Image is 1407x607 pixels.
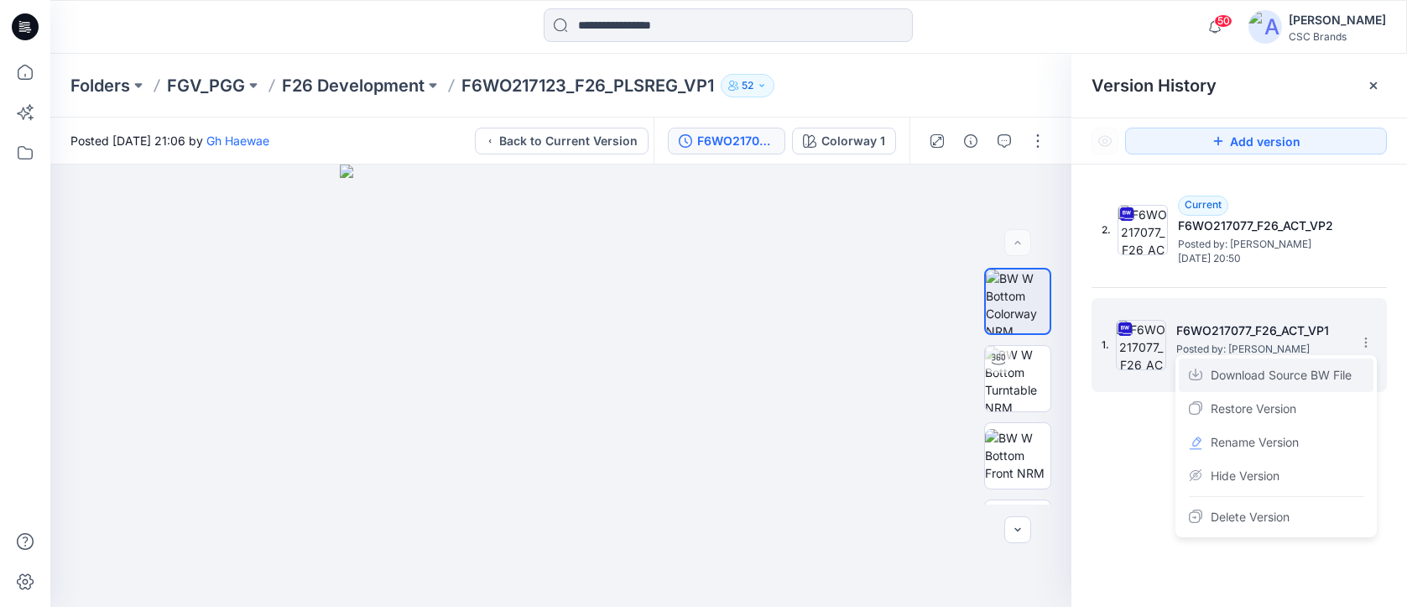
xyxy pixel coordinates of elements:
[1178,236,1346,253] span: Posted by: Gh Haewae
[985,429,1050,482] img: BW W Bottom Front NRM
[1102,338,1109,353] span: 1.
[340,165,782,607] img: eyJhbGciOiJIUzI1NiIsImtpZCI6IjAiLCJzbHQiOiJzZXMiLCJ0eXAiOiJKV1QifQ.eyJkYXRhIjp7InR5cGUiOiJzdG9yYW...
[1092,76,1217,96] span: Version History
[792,128,896,154] button: Colorway 1
[1214,14,1232,28] span: 50
[1248,10,1282,44] img: avatar
[1125,128,1387,154] button: Add version
[70,132,269,149] span: Posted [DATE] 21:06 by
[206,133,269,148] a: Gh Haewae
[668,128,785,154] button: F6WO217077_F26_ACT_VP1
[1102,222,1111,238] span: 2.
[697,132,774,150] div: F6WO217077_F26_ACT_VP1
[1185,198,1222,211] span: Current
[1178,216,1346,236] h5: F6WO217077_F26_ACT_VP2
[1211,466,1279,486] span: Hide Version
[1092,128,1118,154] button: Show Hidden Versions
[821,132,885,150] div: Colorway 1
[1116,320,1166,370] img: F6WO217077_F26_ACT_VP1
[1367,79,1380,92] button: Close
[1176,341,1344,358] span: Posted by: Gh Haewae
[1211,365,1352,385] span: Download Source BW File
[1211,432,1299,453] span: Rename Version
[282,74,425,97] a: F26 Development
[1289,30,1386,43] div: CSC Brands
[721,74,774,97] button: 52
[167,74,245,97] a: FGV_PGG
[986,269,1050,333] img: BW W Bottom Colorway NRM
[461,74,714,97] p: F6WO217123_F26_PLSREG_VP1
[1176,321,1344,341] h5: F6WO217077_F26_ACT_VP1
[985,346,1050,411] img: BW W Bottom Turntable NRM
[957,128,984,154] button: Details
[1211,507,1290,527] span: Delete Version
[1118,205,1168,255] img: F6WO217077_F26_ACT_VP2
[475,128,649,154] button: Back to Current Version
[70,74,130,97] a: Folders
[1178,253,1346,264] span: [DATE] 20:50
[1211,399,1296,419] span: Restore Version
[1289,10,1386,30] div: [PERSON_NAME]
[742,76,753,95] p: 52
